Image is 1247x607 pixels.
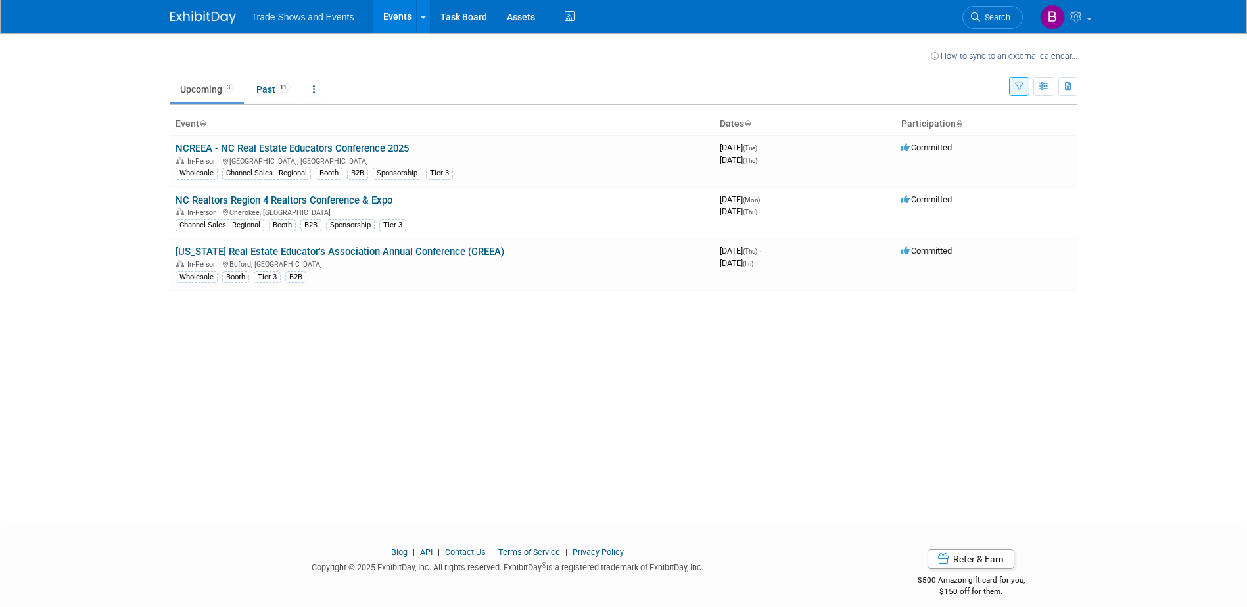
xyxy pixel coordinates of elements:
[326,219,375,231] div: Sponsorship
[743,196,760,204] span: (Mon)
[1040,5,1065,30] img: Barbara Wilkinson
[176,143,409,154] a: NCREEA - NC Real Estate Educators Conference 2025
[170,77,244,102] a: Upcoming3
[498,547,560,557] a: Terms of Service
[176,271,218,283] div: Wholesale
[222,168,311,179] div: Channel Sales - Regional
[720,246,761,256] span: [DATE]
[901,143,952,152] span: Committed
[269,219,296,231] div: Booth
[347,168,368,179] div: B2B
[176,219,264,231] div: Channel Sales - Regional
[435,547,443,557] span: |
[426,168,453,179] div: Tier 3
[276,83,291,93] span: 11
[316,168,342,179] div: Booth
[762,194,764,204] span: -
[170,558,846,573] div: Copyright © 2025 ExhibitDay, Inc. All rights reserved. ExhibitDay is a registered trademark of Ex...
[720,258,753,268] span: [DATE]
[956,118,962,129] a: Sort by Participation Type
[187,260,221,269] span: In-Person
[542,562,546,569] sup: ®
[285,271,306,283] div: B2B
[488,547,496,557] span: |
[223,83,234,93] span: 3
[170,113,715,135] th: Event
[743,260,753,267] span: (Fri)
[744,118,751,129] a: Sort by Start Date
[720,194,764,204] span: [DATE]
[379,219,406,231] div: Tier 3
[410,547,418,557] span: |
[254,271,281,283] div: Tier 3
[743,145,757,152] span: (Tue)
[743,208,757,215] span: (Thu)
[176,194,392,206] a: NC Realtors Region 4 Realtors Conference & Expo
[176,208,184,215] img: In-Person Event
[187,208,221,217] span: In-Person
[720,143,761,152] span: [DATE]
[420,547,433,557] a: API
[573,547,624,557] a: Privacy Policy
[199,118,206,129] a: Sort by Event Name
[176,258,709,269] div: Buford, [GEOGRAPHIC_DATA]
[562,547,571,557] span: |
[901,246,952,256] span: Committed
[252,12,354,22] span: Trade Shows and Events
[247,77,300,102] a: Past11
[176,260,184,267] img: In-Person Event
[962,6,1023,29] a: Search
[715,113,896,135] th: Dates
[980,12,1010,22] span: Search
[759,246,761,256] span: -
[720,155,757,165] span: [DATE]
[901,194,952,204] span: Committed
[176,155,709,166] div: [GEOGRAPHIC_DATA], [GEOGRAPHIC_DATA]
[445,547,486,557] a: Contact Us
[759,143,761,152] span: -
[187,157,221,166] span: In-Person
[931,51,1077,61] a: How to sync to an external calendar...
[896,113,1077,135] th: Participation
[176,168,218,179] div: Wholesale
[391,547,408,557] a: Blog
[176,246,504,258] a: [US_STATE] Real Estate Educator's Association Annual Conference (GREEA)
[222,271,249,283] div: Booth
[865,586,1077,597] div: $150 off for them.
[720,206,757,216] span: [DATE]
[373,168,421,179] div: Sponsorship
[865,566,1077,596] div: $500 Amazon gift card for you,
[300,219,321,231] div: B2B
[176,206,709,217] div: Cherokee, [GEOGRAPHIC_DATA]
[743,157,757,164] span: (Thu)
[170,11,236,24] img: ExhibitDay
[176,157,184,164] img: In-Person Event
[743,248,757,255] span: (Thu)
[928,549,1014,569] a: Refer & Earn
